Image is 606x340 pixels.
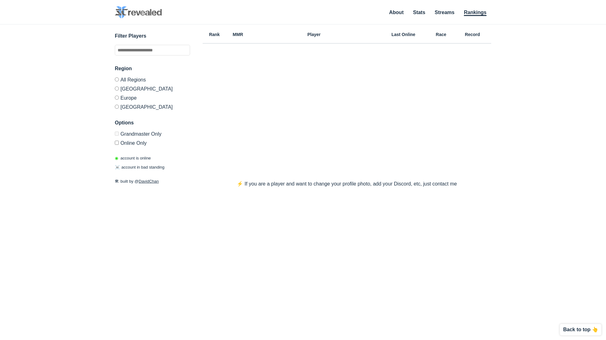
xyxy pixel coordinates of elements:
a: About [389,10,404,15]
p: built by @ [115,178,190,185]
h3: Filter Players [115,32,190,40]
a: Streams [435,10,454,15]
span: ◉ [115,156,118,160]
h6: Last Online [378,32,428,37]
span: ☠️ [115,165,120,170]
input: [GEOGRAPHIC_DATA] [115,86,119,91]
h6: Player [250,32,378,37]
label: Europe [115,93,190,102]
label: All Regions [115,77,190,84]
label: Only show accounts currently laddering [115,138,190,146]
a: DavidChan [139,179,159,184]
p: ⚡️ If you are a player and want to change your profile photo, add your Discord, etc, just contact me [224,180,469,188]
p: Back to top 👆 [563,327,598,332]
h6: MMR [226,32,250,37]
a: Stats [413,10,425,15]
img: SC2 Revealed [115,6,162,18]
label: [GEOGRAPHIC_DATA] [115,84,190,93]
p: account in bad standing [115,164,164,170]
input: Grandmaster Only [115,132,119,136]
label: [GEOGRAPHIC_DATA] [115,102,190,110]
h3: Options [115,119,190,127]
input: All Regions [115,77,119,81]
input: Online Only [115,141,119,145]
h6: Record [454,32,491,37]
label: Only Show accounts currently in Grandmaster [115,132,190,138]
h3: Region [115,65,190,72]
span: 🛠 [115,179,119,184]
input: Europe [115,96,119,100]
h6: Rank [203,32,226,37]
h6: Race [428,32,454,37]
a: Rankings [464,10,486,16]
input: [GEOGRAPHIC_DATA] [115,105,119,109]
p: account is online [115,155,151,161]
